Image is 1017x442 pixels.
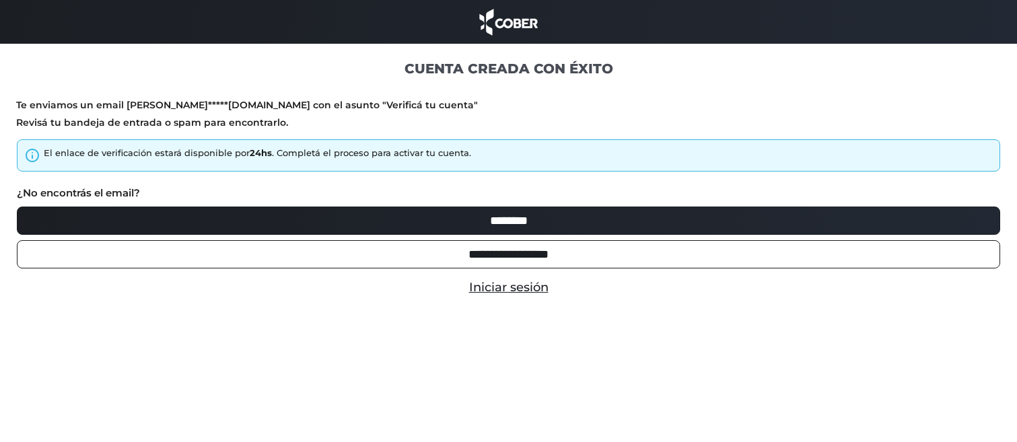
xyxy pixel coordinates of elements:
[17,186,140,201] label: ¿No encontrás el email?
[469,280,549,295] a: Iniciar sesión
[16,60,1001,77] h1: CUENTA CREADA CON ÉXITO
[16,99,1001,112] p: Te enviamos un email [PERSON_NAME]*****[DOMAIN_NAME] con el asunto "Verificá tu cuenta"
[44,147,471,160] div: El enlace de verificación estará disponible por . Completá el proceso para activar tu cuenta.
[250,147,272,158] strong: 24hs
[16,116,1001,129] p: Revisá tu bandeja de entrada o spam para encontrarlo.
[476,7,542,37] img: cober_marca.png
